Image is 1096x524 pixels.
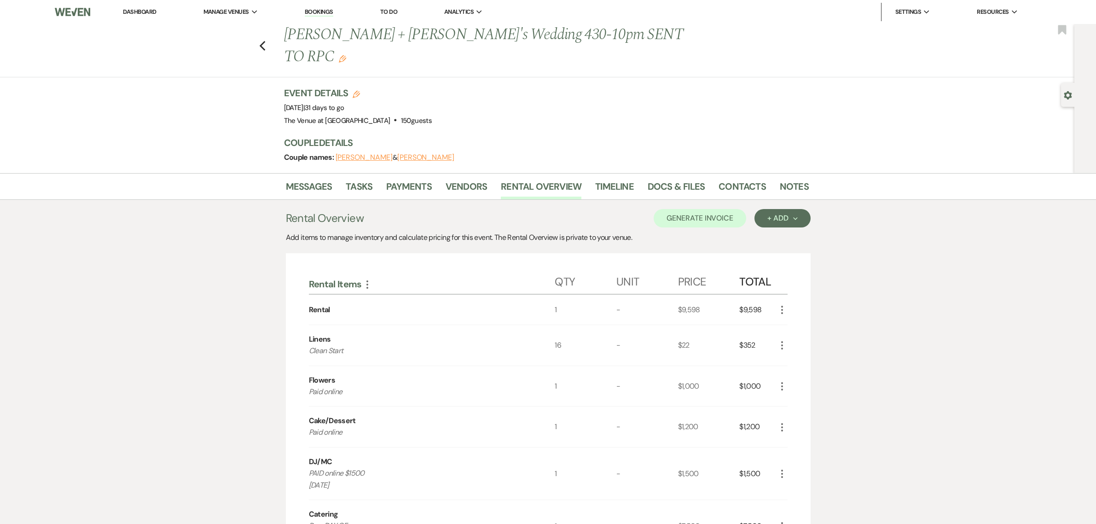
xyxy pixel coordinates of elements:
[284,103,344,112] span: [DATE]
[309,415,356,426] div: Cake/Dessert
[284,116,390,125] span: The Venue at [GEOGRAPHIC_DATA]
[401,116,432,125] span: 150 guests
[739,295,776,325] div: $9,598
[386,179,432,199] a: Payments
[654,209,746,227] button: Generate Invoice
[309,509,338,520] div: Catering
[309,467,530,491] p: PAID online $1500 [DATE]
[55,2,90,22] img: Weven Logo
[555,266,616,294] div: Qty
[309,386,530,398] p: Paid online
[123,8,156,16] a: Dashboard
[309,278,555,290] div: Rental Items
[346,179,372,199] a: Tasks
[678,407,740,447] div: $1,200
[1064,90,1072,99] button: Open lead details
[284,87,432,99] h3: Event Details
[286,210,364,227] h3: Rental Overview
[555,295,616,325] div: 1
[739,407,776,447] div: $1,200
[754,209,810,227] button: + Add
[309,426,530,438] p: Paid online
[739,366,776,407] div: $1,000
[309,345,530,357] p: Clean Start
[739,266,776,294] div: Total
[444,7,474,17] span: Analytics
[309,456,332,467] div: DJ/MC
[767,215,797,222] div: + Add
[284,136,800,149] h3: Couple Details
[303,103,344,112] span: |
[286,232,811,243] div: Add items to manage inventory and calculate pricing for this event. The Rental Overview is privat...
[339,54,346,63] button: Edit
[446,179,487,199] a: Vendors
[555,325,616,366] div: 16
[739,448,776,500] div: $1,500
[616,448,678,500] div: -
[309,334,331,345] div: Linens
[336,154,393,161] button: [PERSON_NAME]
[309,375,336,386] div: Flowers
[780,179,809,199] a: Notes
[678,366,740,407] div: $1,000
[678,325,740,366] div: $22
[397,154,454,161] button: [PERSON_NAME]
[616,325,678,366] div: -
[203,7,249,17] span: Manage Venues
[309,304,330,315] div: Rental
[616,366,678,407] div: -
[305,8,333,17] a: Bookings
[305,103,344,112] span: 31 days to go
[719,179,766,199] a: Contacts
[501,179,581,199] a: Rental Overview
[895,7,922,17] span: Settings
[739,325,776,366] div: $352
[286,179,332,199] a: Messages
[380,8,397,16] a: To Do
[648,179,705,199] a: Docs & Files
[555,448,616,500] div: 1
[555,407,616,447] div: 1
[616,295,678,325] div: -
[678,266,740,294] div: Price
[678,295,740,325] div: $9,598
[616,266,678,294] div: Unit
[555,366,616,407] div: 1
[977,7,1009,17] span: Resources
[336,153,454,162] span: &
[595,179,634,199] a: Timeline
[616,407,678,447] div: -
[284,24,696,68] h1: [PERSON_NAME] + [PERSON_NAME]'s Wedding 430-10pm SENT TO RPC
[678,448,740,500] div: $1,500
[284,152,336,162] span: Couple names:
